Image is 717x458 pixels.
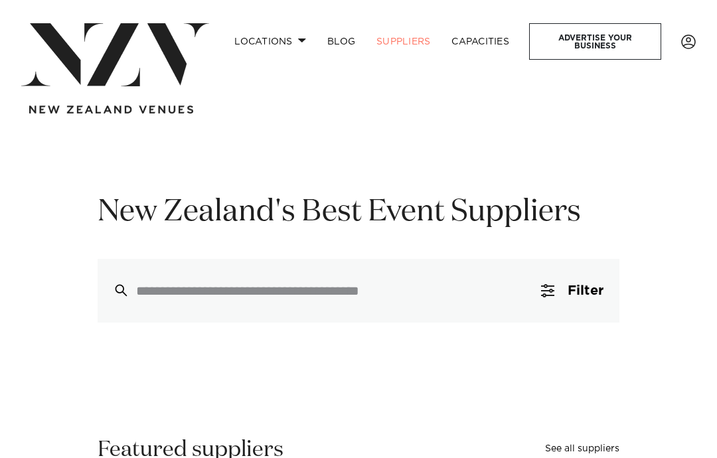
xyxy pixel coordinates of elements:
[568,284,603,297] span: Filter
[29,106,193,114] img: new-zealand-venues-text.png
[525,259,619,323] button: Filter
[441,27,520,56] a: Capacities
[21,23,209,86] img: nzv-logo.png
[366,27,441,56] a: SUPPLIERS
[98,192,619,232] h1: New Zealand's Best Event Suppliers
[545,444,619,453] a: See all suppliers
[224,27,317,56] a: Locations
[317,27,366,56] a: BLOG
[529,23,661,60] a: Advertise your business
